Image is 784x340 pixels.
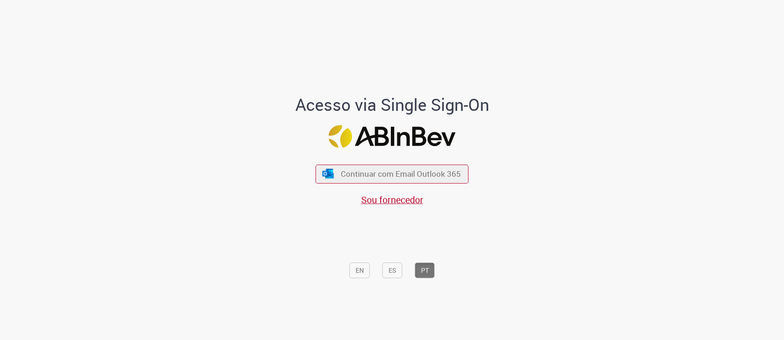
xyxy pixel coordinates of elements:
[329,125,456,148] img: Logo ABInBev
[350,263,370,278] button: EN
[415,263,435,278] button: PT
[382,263,402,278] button: ES
[341,169,461,180] span: Continuar com Email Outlook 365
[361,193,423,206] a: Sou fornecedor
[263,96,521,114] h1: Acesso via Single Sign-On
[321,169,334,179] img: ícone Azure/Microsoft 360
[316,164,469,183] button: ícone Azure/Microsoft 360 Continuar com Email Outlook 365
